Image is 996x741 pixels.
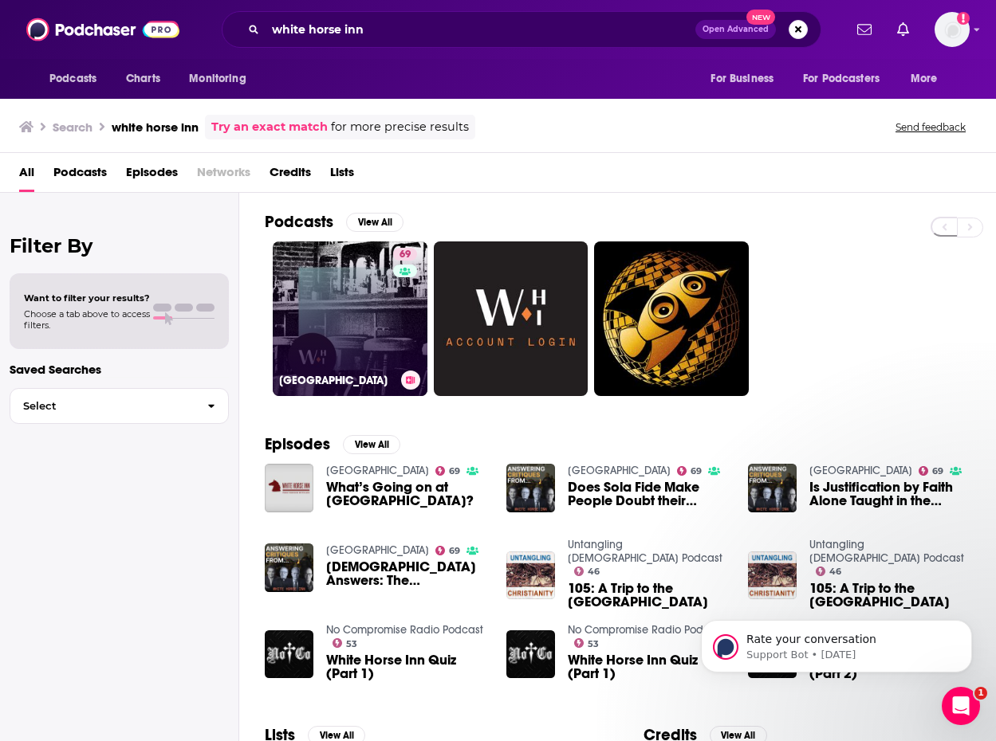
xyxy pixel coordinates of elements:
[265,434,330,454] h2: Episodes
[829,568,841,575] span: 46
[588,641,599,648] span: 53
[393,248,417,261] a: 69
[211,118,328,136] a: Try an exact match
[803,68,880,90] span: For Podcasters
[19,159,34,192] a: All
[10,234,229,257] h2: Filter By
[568,582,729,609] span: 105: A Trip to the [GEOGRAPHIC_DATA]
[10,401,195,411] span: Select
[326,480,487,508] span: What’s Going on at [GEOGRAPHIC_DATA]?
[809,480,970,508] span: Is Justification by Faith Alone Taught in the [DEMOGRAPHIC_DATA]? White Horse Inn Responds to [PE...
[974,687,987,700] span: 1
[793,64,903,94] button: open menu
[957,12,970,25] svg: Add a profile image
[326,480,487,508] a: What’s Going on at White Horse Inn?
[919,466,944,476] a: 69
[809,480,970,508] a: Is Justification by Faith Alone Taught in the Bible? White Horse Inn Responds to Bishop Robert Ba...
[695,20,776,39] button: Open AdvancedNew
[703,25,769,33] span: Open Advanced
[809,538,964,565] a: Untangling Christianity Podcast
[10,362,229,377] p: Saved Searches
[935,12,970,47] span: Logged in as shcarlos
[891,120,970,134] button: Send feedback
[112,120,199,135] h3: white horse inn
[270,159,311,192] a: Credits
[330,159,354,192] a: Lists
[935,12,970,47] button: Show profile menu
[197,159,250,192] span: Networks
[588,568,600,575] span: 46
[677,466,703,476] a: 69
[809,582,970,609] a: 105: A Trip to the White Horse Inn
[449,468,460,475] span: 69
[116,64,170,94] a: Charts
[126,159,178,192] a: Episodes
[343,435,400,454] button: View All
[506,464,555,512] img: Does Sola Fide Make People Doubt their Salvation? White Horse Inn Responds to Trent Horn
[809,464,912,477] a: White Horse Inn
[326,560,487,587] a: Protestant Answers: The Pope or 30,000 Denominations? White Horse Inn Responds to Bishop Robert B...
[699,64,793,94] button: open menu
[568,538,722,565] a: Untangling Christianity Podcast
[265,212,404,232] a: PodcastsView All
[677,586,996,698] iframe: Intercom notifications message
[346,213,404,232] button: View All
[331,118,469,136] span: for more precise results
[574,567,600,576] a: 46
[126,68,160,90] span: Charts
[568,653,729,680] a: White Horse Inn Quiz (Part 1)
[568,464,671,477] a: White Horse Inn
[326,623,483,637] a: No Compromise Radio Podcast
[273,241,427,396] a: 69[GEOGRAPHIC_DATA]
[53,159,107,192] a: Podcasts
[568,480,729,508] span: Does Sola Fide Make People Doubt their Salvation? [GEOGRAPHIC_DATA] Responds to [PERSON_NAME]
[265,434,400,454] a: EpisodesView All
[932,468,943,475] span: 69
[326,560,487,587] span: [DEMOGRAPHIC_DATA] Answers: The [DEMOGRAPHIC_DATA] or 30,000 Denominations? White Horse Inn Respo...
[691,468,702,475] span: 69
[24,292,150,304] span: Want to filter your results?
[326,653,487,680] a: White Horse Inn Quiz (Part 1)
[435,546,461,555] a: 69
[748,464,797,512] img: Is Justification by Faith Alone Taught in the Bible? White Horse Inn Responds to Bishop Robert Ba...
[10,388,229,424] button: Select
[935,12,970,47] img: User Profile
[711,68,774,90] span: For Business
[942,687,980,725] iframe: Intercom live chat
[38,64,117,94] button: open menu
[568,623,725,637] a: No Compromise Radio Podcast
[265,464,313,512] img: What’s Going on at White Horse Inn?
[400,247,411,263] span: 69
[891,16,915,43] a: Show notifications dropdown
[26,14,179,45] img: Podchaser - Follow, Share and Rate Podcasts
[506,551,555,600] a: 105: A Trip to the White Horse Inn
[265,630,313,679] img: White Horse Inn Quiz (Part 1)
[506,630,555,679] img: White Horse Inn Quiz (Part 1)
[748,551,797,600] img: 105: A Trip to the White Horse Inn
[816,567,842,576] a: 46
[49,68,96,90] span: Podcasts
[265,212,333,232] h2: Podcasts
[265,543,313,592] img: Protestant Answers: The Pope or 30,000 Denominations? White Horse Inn Responds to Bishop Robert B...
[851,16,878,43] a: Show notifications dropdown
[53,120,93,135] h3: Search
[279,374,395,387] h3: [GEOGRAPHIC_DATA]
[746,10,775,25] span: New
